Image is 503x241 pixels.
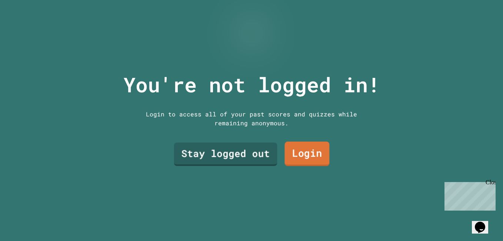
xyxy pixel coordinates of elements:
[237,11,266,49] img: Logo.svg
[174,142,277,166] a: Stay logged out
[284,142,329,166] a: Login
[140,110,363,128] div: Login to access all of your past scores and quizzes while remaining anonymous.
[472,211,496,234] iframe: chat widget
[442,179,496,211] iframe: chat widget
[3,3,51,47] div: Chat with us now!Close
[123,69,380,100] p: You're not logged in!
